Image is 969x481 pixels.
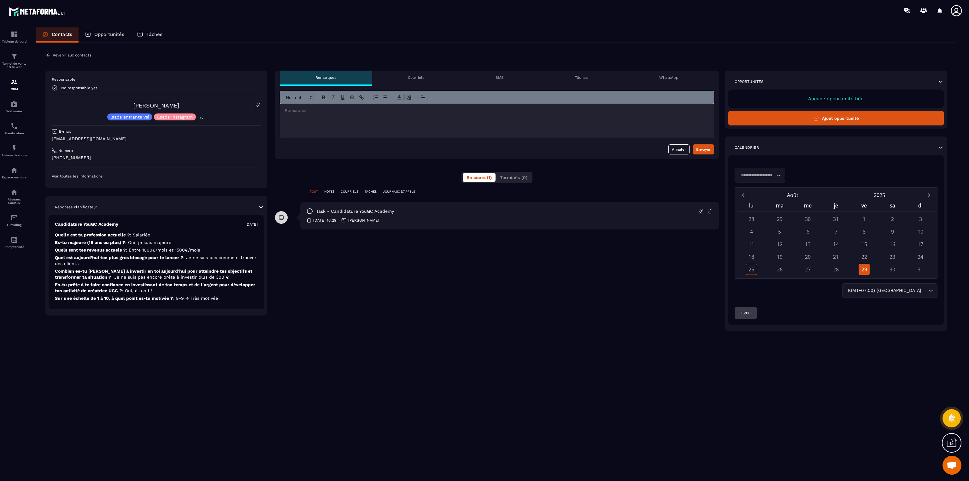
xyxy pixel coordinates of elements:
div: me [794,200,822,212]
p: Quelle est ta profession actuelle ? [55,232,258,238]
p: Calendrier [735,145,759,150]
div: 20 [802,251,813,262]
span: En cours (1) [467,175,492,180]
img: social-network [10,188,18,196]
img: automations [10,144,18,152]
img: formation [10,31,18,38]
p: Espace membre [2,176,27,179]
button: Ajout opportunité [728,111,944,125]
div: 28 [746,213,757,224]
img: formation [10,53,18,60]
p: Revenir aux contacts [53,53,91,57]
p: Planificateur [2,131,27,135]
div: 19 [774,251,785,262]
p: Es-tu majeure (18 ans ou plus) ? [55,240,258,246]
p: JOURNAUX D'APPELS [383,189,415,194]
img: logo [9,6,66,17]
a: automationsautomationsEspace membre [2,162,27,184]
div: 29 [774,213,785,224]
a: [PERSON_NAME] [133,102,179,109]
div: 22 [859,251,870,262]
div: 18 [746,251,757,262]
p: Tâches [575,75,588,80]
p: Numéro [58,148,73,153]
div: ma [766,200,794,212]
a: Opportunités [79,27,131,43]
p: Tâches [146,32,162,37]
div: Envoyer [696,146,711,153]
p: Es-tu prête à te faire confiance en investissant de ton temps et de l'argent pour développer ton ... [55,282,258,294]
p: Voir toutes les informations [52,174,261,179]
div: je [822,200,850,212]
p: [DATE] [245,222,258,227]
div: 29 [859,264,870,275]
div: lu [737,200,766,212]
p: WhatsApp [659,75,678,80]
span: : Entre 1000€/mois et 1500€/mois [126,247,200,252]
p: Automatisations [2,154,27,157]
p: Webinaire [2,109,27,113]
div: 26 [774,264,785,275]
div: 28 [831,264,842,275]
p: Comptabilité [2,245,27,249]
p: NOTES [324,189,334,194]
button: Envoyer [693,144,714,154]
img: scheduler [10,122,18,130]
span: : Oui, je suis majeure [125,240,171,245]
a: formationformationTunnel de vente / Site web [2,48,27,73]
div: ve [850,200,878,212]
p: +2 [197,114,206,121]
input: Search for option [739,172,775,179]
p: task - Candidature YouGC Academy [316,208,394,214]
div: 16 [887,239,898,250]
a: schedulerschedulerPlanificateur [2,118,27,140]
div: di [907,200,935,212]
a: Tâches [131,27,169,43]
div: 7 [831,226,842,237]
span: : Je ne suis pas encore prête à investir plus de 300 € [111,275,229,280]
div: 9 [887,226,898,237]
div: 1 [859,213,870,224]
div: 4 [746,226,757,237]
p: leads entrants vsl [110,115,149,119]
div: Search for option [842,283,937,298]
button: En cours (1) [463,173,496,182]
p: SMS [496,75,504,80]
div: Search for option [735,168,785,183]
div: 24 [915,251,926,262]
a: accountantaccountantComptabilité [2,231,27,253]
input: Search for option [922,287,927,294]
p: E-mail [59,129,71,134]
p: [PHONE_NUMBER] [52,155,261,161]
p: Remarques [315,75,336,80]
div: 3 [915,213,926,224]
div: 2 [887,213,898,224]
div: 27 [802,264,813,275]
button: Open years overlay [836,189,923,200]
span: (GMT+07:00) [GEOGRAPHIC_DATA] [846,287,922,294]
div: 13 [802,239,813,250]
div: 21 [831,251,842,262]
p: No responsable yet [61,86,97,90]
a: Contacts [36,27,79,43]
div: Calendar days [737,213,935,275]
p: Combien es-tu [PERSON_NAME] à investir en toi aujourd’hui pour atteindre tes objectifs et transfo... [55,268,258,280]
div: 6 [802,226,813,237]
span: Terminés (0) [500,175,527,180]
div: 8 [859,226,870,237]
div: 12 [774,239,785,250]
p: TÂCHES [365,189,377,194]
p: Leads Instagram [157,115,193,119]
img: email [10,214,18,222]
p: COURRIELS [341,189,358,194]
p: Tunnel de vente / Site web [2,62,27,69]
p: Contacts [52,32,72,37]
div: 30 [887,264,898,275]
button: Terminés (0) [496,173,531,182]
p: Tableau de bord [2,40,27,43]
p: Réseaux Sociaux [2,198,27,205]
div: 25 [746,264,757,275]
p: [DATE] 16:29 [313,218,336,223]
p: Réponses Planificateur [55,205,97,210]
a: social-networksocial-networkRéseaux Sociaux [2,184,27,209]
